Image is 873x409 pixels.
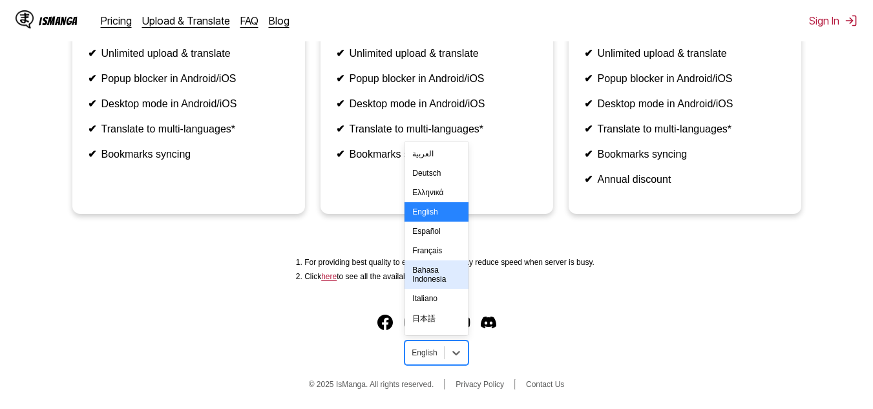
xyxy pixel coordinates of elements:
[309,380,434,389] span: © 2025 IsManga. All rights reserved.
[405,202,468,222] div: English
[456,380,504,389] a: Privacy Policy
[88,123,289,135] li: Translate to multi-languages*
[405,183,468,202] div: Ελληνικά
[405,144,468,163] div: العربية
[88,72,289,85] li: Popup blocker in Android/iOS
[336,47,538,59] li: Unlimited upload & translate
[88,73,96,84] b: ✔
[584,148,786,160] li: Bookmarks syncing
[405,163,468,183] div: Deutsch
[405,289,468,308] div: Italiano
[269,14,289,27] a: Blog
[304,258,594,267] li: For providing best quality to every users, we may reduce speed when server is busy.
[481,315,496,330] img: IsManga Discord
[142,14,230,27] a: Upload & Translate
[16,10,101,31] a: IsManga LogoIsManga
[584,173,786,185] li: Annual discount
[405,260,468,289] div: Bahasa Indonesia
[240,14,258,27] a: FAQ
[845,14,857,27] img: Sign out
[39,15,78,27] div: IsManga
[336,149,344,160] b: ✔
[88,48,96,59] b: ✔
[405,222,468,241] div: Español
[403,315,419,330] img: IsManga Instagram
[584,48,593,59] b: ✔
[16,10,34,28] img: IsManga Logo
[336,48,344,59] b: ✔
[584,98,593,109] b: ✔
[88,98,289,110] li: Desktop mode in Android/iOS
[584,123,786,135] li: Translate to multi-languages*
[88,123,96,134] b: ✔
[405,241,468,260] div: Français
[88,47,289,59] li: Unlimited upload & translate
[809,14,857,27] button: Sign In
[412,348,414,357] input: Select language
[321,272,337,281] a: Available languages
[88,149,96,160] b: ✔
[304,272,594,281] li: Click to see all the available languages
[377,315,393,330] a: Facebook
[336,148,538,160] li: Bookmarks syncing
[336,73,344,84] b: ✔
[481,315,496,330] a: Discord
[101,14,132,27] a: Pricing
[584,98,786,110] li: Desktop mode in Android/iOS
[405,308,468,330] div: 日本語
[336,98,538,110] li: Desktop mode in Android/iOS
[336,123,538,135] li: Translate to multi-languages*
[336,123,344,134] b: ✔
[584,123,593,134] b: ✔
[584,72,786,85] li: Popup blocker in Android/iOS
[336,98,344,109] b: ✔
[403,315,419,330] a: Instagram
[584,47,786,59] li: Unlimited upload & translate
[88,148,289,160] li: Bookmarks syncing
[336,72,538,85] li: Popup blocker in Android/iOS
[526,380,564,389] a: Contact Us
[584,73,593,84] b: ✔
[405,330,468,351] div: 한국어
[584,149,593,160] b: ✔
[377,315,393,330] img: IsManga Facebook
[88,98,96,109] b: ✔
[584,174,593,185] b: ✔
